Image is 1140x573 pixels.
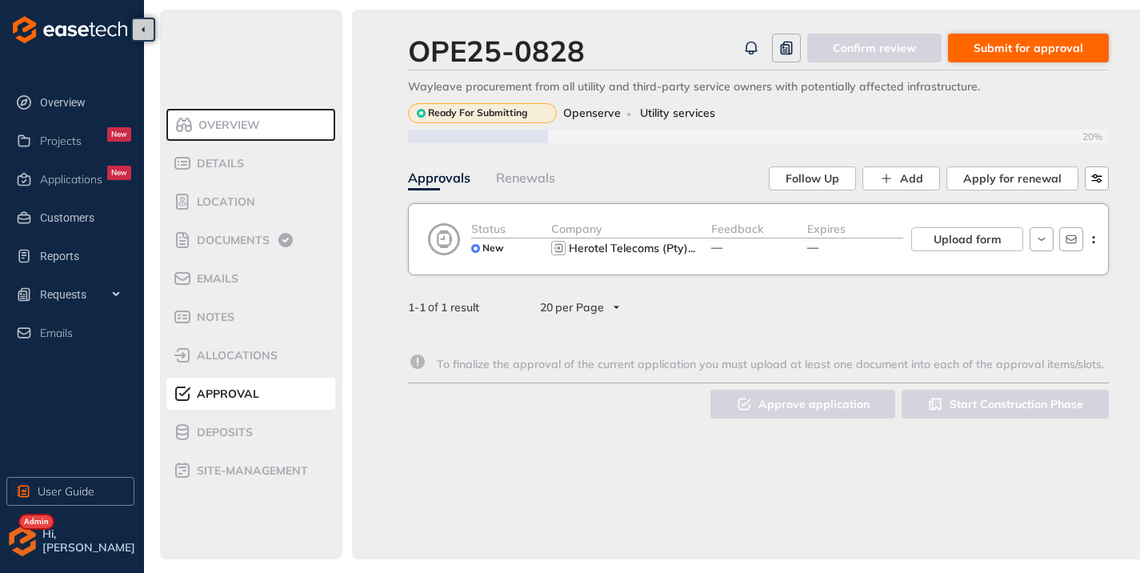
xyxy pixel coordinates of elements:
[40,240,131,272] span: Reports
[192,426,253,439] span: Deposits
[194,118,260,132] span: Overview
[441,300,479,315] span: 1 result
[900,170,923,187] span: Add
[911,227,1023,251] button: Upload form
[40,202,131,234] span: Customers
[946,166,1078,190] button: Apply for renewal
[563,106,621,120] span: Openserve
[934,230,1002,248] span: Upload form
[862,166,940,190] button: Add
[437,358,1109,371] div: To finalize the approval of the current application you must upload at least one document into ea...
[192,464,308,478] span: site-management
[807,222,846,236] span: Expires
[408,168,470,188] div: Approvals
[551,222,602,236] span: Company
[192,234,270,247] span: Documents
[40,327,73,340] span: Emails
[42,527,138,555] span: Hi, [PERSON_NAME]
[496,168,555,188] div: Renewals
[192,387,259,401] span: Approval
[711,240,722,254] span: —
[40,278,131,311] span: Requests
[40,173,102,186] span: Applications
[471,222,506,236] span: Status
[192,157,244,170] span: Details
[38,483,94,500] span: User Guide
[6,525,38,557] img: avatar
[107,127,131,142] div: New
[408,34,585,68] div: OPE25-0828
[6,477,134,506] button: User Guide
[1082,131,1109,142] span: 20%
[408,80,1109,94] div: Wayleave procurement from all utility and third-party service owners with potentially affected in...
[428,107,527,118] span: Ready For Submitting
[382,299,505,316] div: of
[688,241,695,255] span: ...
[40,86,131,118] span: Overview
[567,238,699,258] button: Herotel Telecoms (Pty) Ltd
[569,242,695,255] div: Herotel Telecoms (Pty) Ltd
[192,311,234,324] span: Notes
[192,349,278,363] span: allocations
[408,300,426,315] strong: 1 - 1
[786,170,839,187] span: Follow Up
[192,195,255,209] span: Location
[107,166,131,180] div: New
[482,242,504,254] span: New
[769,166,856,190] button: Follow Up
[40,134,82,148] span: Projects
[192,272,238,286] span: Emails
[974,39,1083,57] span: Submit for approval
[640,106,715,120] span: Utility services
[963,170,1062,187] span: Apply for renewal
[13,16,127,43] img: logo
[948,34,1109,62] button: Submit for approval
[711,222,763,236] span: Feedback
[569,241,688,255] span: Herotel Telecoms (Pty)
[807,240,818,254] span: —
